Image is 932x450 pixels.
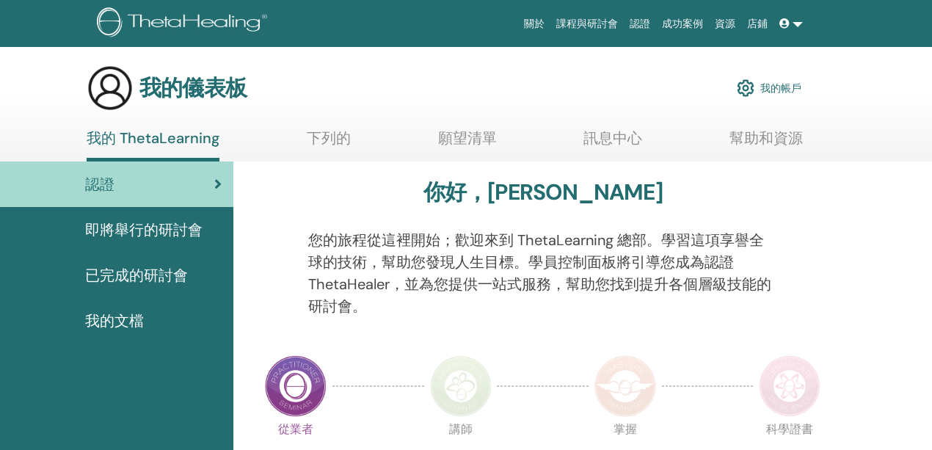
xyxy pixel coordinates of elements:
[87,65,134,112] img: generic-user-icon.jpg
[307,128,351,148] font: 下列的
[518,10,550,37] a: 關於
[624,10,656,37] a: 認證
[308,231,771,316] font: 您的旅程從這裡開始；歡迎來到 ThetaLearning 總部。學習這項享譽全球的技術，幫助您發現人生目標。學員控制面板將引導您成為認證 ThetaHealer，並為您提供一站式服務，幫助您找到...
[594,355,656,417] img: 掌握
[85,220,203,239] font: 即將舉行的研討會
[139,73,247,102] font: 我的儀表板
[741,10,773,37] a: 店鋪
[766,421,813,437] font: 科學證書
[882,400,917,435] iframe: 對講機即時聊天
[97,7,272,40] img: logo.png
[583,128,642,148] font: 訊息中心
[737,76,754,101] img: cog.svg
[278,421,313,437] font: 從業者
[524,18,545,29] font: 關於
[423,178,663,206] font: 你好，[PERSON_NAME]
[583,129,642,158] a: 訊息中心
[307,129,351,158] a: 下列的
[715,18,735,29] font: 資源
[656,10,709,37] a: 成功案例
[438,128,497,148] font: 願望清單
[87,128,219,148] font: 我的 ThetaLearning
[87,129,219,162] a: 我的 ThetaLearning
[737,72,801,104] a: 我的帳戶
[85,266,188,285] font: 已完成的研討會
[729,128,803,148] font: 幫助和資源
[449,421,473,437] font: 講師
[265,355,327,417] img: 從業者
[662,18,703,29] font: 成功案例
[630,18,650,29] font: 認證
[556,18,618,29] font: 課程與研討會
[550,10,624,37] a: 課程與研討會
[747,18,768,29] font: 店鋪
[759,355,820,417] img: 科學證書
[85,175,114,194] font: 認證
[709,10,741,37] a: 資源
[614,421,637,437] font: 掌握
[438,129,497,158] a: 願望清單
[760,82,801,95] font: 我的帳戶
[430,355,492,417] img: 講師
[729,129,803,158] a: 幫助和資源
[85,311,144,330] font: 我的文檔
